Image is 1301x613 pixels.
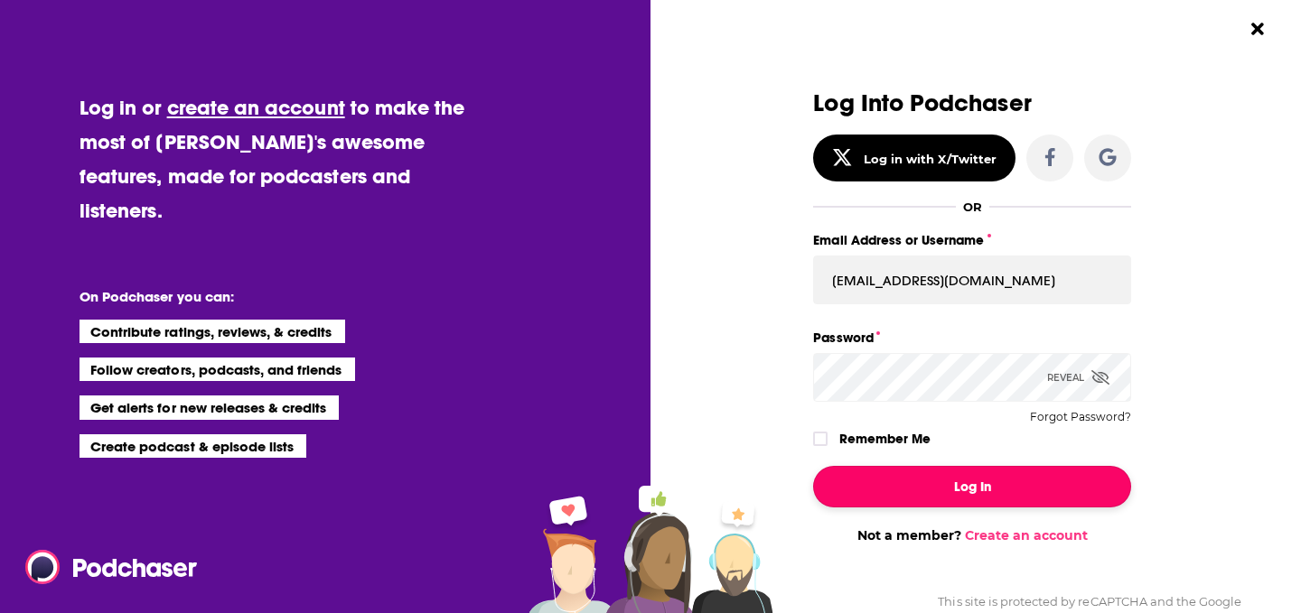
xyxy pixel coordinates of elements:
[813,228,1131,252] label: Email Address or Username
[1240,12,1275,46] button: Close Button
[25,550,199,584] img: Podchaser - Follow, Share and Rate Podcasts
[813,326,1131,349] label: Password
[80,320,345,343] li: Contribute ratings, reviews, & credits
[80,358,355,381] li: Follow creators, podcasts, and friends
[25,550,184,584] a: Podchaser - Follow, Share and Rate Podcasts
[1030,411,1131,423] button: Forgot Password?
[963,200,982,214] div: OR
[813,466,1131,507] button: Log In
[864,152,997,166] div: Log in with X/Twitter
[813,255,1131,304] input: Email Address or Username
[965,527,1088,543] a: Create an account
[167,95,345,120] a: create an account
[839,427,931,450] label: Remember Me
[80,395,339,419] li: Get alerts for new releases & credits
[1047,353,1109,402] div: Reveal
[813,527,1131,543] div: Not a member?
[80,288,441,305] li: On Podchaser you can:
[813,135,1016,181] button: Log in with X/Twitter
[813,90,1131,116] h3: Log Into Podchaser
[80,434,306,458] li: Create podcast & episode lists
